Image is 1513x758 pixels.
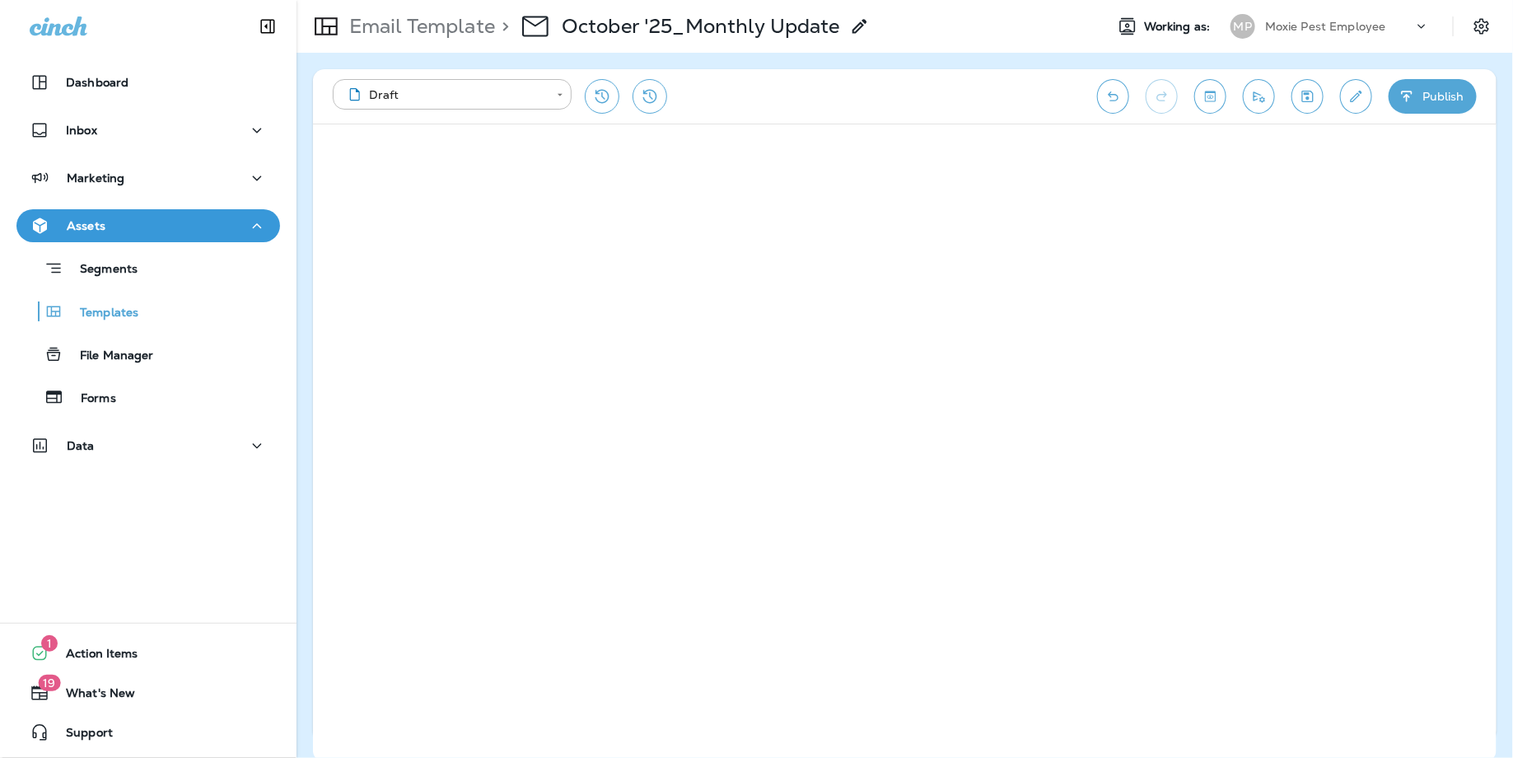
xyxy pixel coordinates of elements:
button: Undo [1097,79,1129,114]
button: File Manager [16,337,280,372]
p: Forms [64,391,116,407]
button: Restore from previous version [585,79,619,114]
button: Send test email [1243,79,1275,114]
button: 1Action Items [16,637,280,670]
span: 1 [41,635,58,652]
p: Inbox [66,124,97,137]
div: Draft [344,87,545,103]
button: Inbox [16,114,280,147]
button: Assets [16,209,280,242]
button: Edit details [1340,79,1372,114]
p: October '25_Monthly Update [562,14,840,39]
p: Email Template [343,14,495,39]
button: Toggle preview [1194,79,1226,114]
span: What's New [49,686,135,706]
button: Marketing [16,161,280,194]
button: Data [16,429,280,462]
p: Data [67,439,95,452]
button: View Changelog [633,79,667,114]
p: Templates [63,306,138,321]
button: Support [16,716,280,749]
div: MP [1230,14,1255,39]
p: > [495,14,509,39]
button: Collapse Sidebar [245,10,291,43]
p: Segments [63,262,138,278]
button: Forms [16,380,280,414]
p: File Manager [63,349,154,364]
p: Assets [67,219,105,232]
button: 19What's New [16,676,280,709]
button: Segments [16,250,280,286]
p: Dashboard [66,76,128,89]
button: Templates [16,294,280,329]
span: Action Items [49,647,138,667]
button: Dashboard [16,66,280,99]
button: Publish [1389,79,1477,114]
p: Marketing [67,171,124,185]
span: 19 [38,675,60,691]
span: Working as: [1144,20,1214,34]
button: Settings [1467,12,1497,41]
p: Moxie Pest Employee [1265,20,1386,33]
button: Save [1291,79,1324,114]
span: Support [49,726,113,746]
